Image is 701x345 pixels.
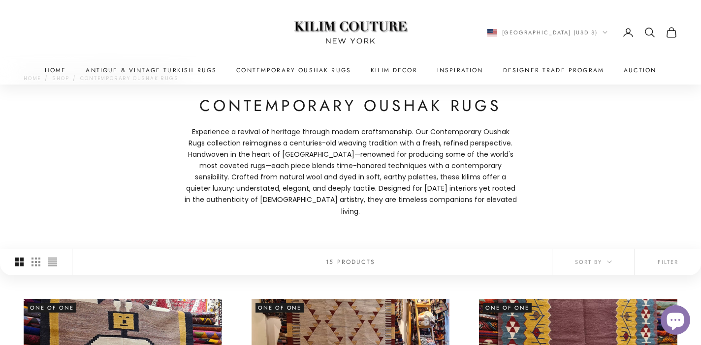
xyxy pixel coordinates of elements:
[15,249,24,275] button: Switch to larger product images
[575,258,612,266] span: Sort by
[552,249,635,275] button: Sort by
[487,27,678,38] nav: Secondary navigation
[32,249,40,275] button: Switch to smaller product images
[483,303,532,313] span: One of One
[236,65,351,75] a: Contemporary Oushak Rugs
[624,65,656,75] a: Auction
[48,249,57,275] button: Switch to compact product images
[437,65,483,75] a: Inspiration
[255,303,304,313] span: One of One
[502,28,598,37] span: [GEOGRAPHIC_DATA] (USD $)
[658,305,693,337] inbox-online-store-chat: Shopify online store chat
[183,96,518,116] h1: Contemporary Oushak Rugs
[183,126,518,217] p: Experience a revival of heritage through modern craftsmanship. Our Contemporary Oushak Rugs colle...
[28,303,76,313] span: One of One
[371,65,417,75] summary: Kilim Decor
[24,65,677,75] nav: Primary navigation
[503,65,605,75] a: Designer Trade Program
[487,29,497,36] img: United States
[289,9,412,56] img: Logo of Kilim Couture New York
[86,65,217,75] a: Antique & Vintage Turkish Rugs
[487,28,608,37] button: Change country or currency
[45,65,66,75] a: Home
[635,249,701,275] button: Filter
[326,257,375,266] p: 15 products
